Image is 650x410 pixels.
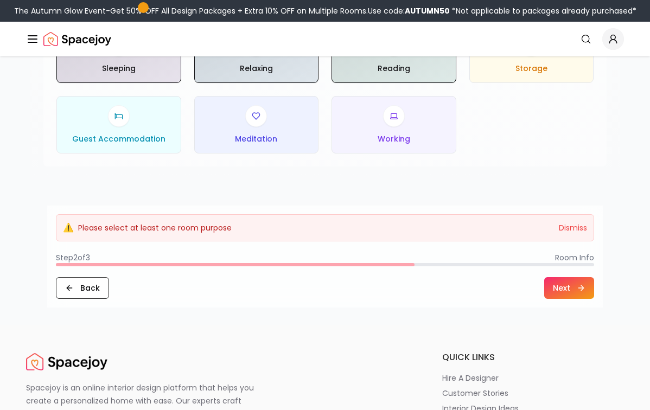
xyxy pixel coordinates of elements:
span: *Not applicable to packages already purchased* [450,5,636,16]
div: The Autumn Glow Event-Get 50% OFF All Design Packages + Extra 10% OFF on Multiple Rooms. [14,5,636,16]
a: Spacejoy [26,351,107,373]
p: hire a designer [442,373,499,383]
span: Storage [515,63,547,74]
img: Spacejoy Logo [26,351,107,373]
button: Next [544,277,594,299]
span: ⚠️ [63,221,74,234]
h6: quick links [442,351,624,364]
span: Guest Accommodation [72,133,165,144]
img: Spacejoy Logo [43,28,111,50]
span: Room Info [555,252,594,263]
a: Spacejoy [43,28,111,50]
p: customer stories [442,388,508,399]
span: Working [378,133,410,144]
button: Working [332,96,456,153]
b: AUTUMN50 [405,5,450,16]
span: Step 2 of 3 [56,252,90,263]
span: Use code: [368,5,450,16]
button: Meditation [194,96,319,153]
button: Back [56,277,109,299]
button: Guest Accommodation [56,96,181,153]
p: Please select at least one room purpose [78,222,232,233]
button: Dismiss [559,222,587,233]
nav: Global [26,22,624,56]
span: Meditation [235,133,277,144]
a: customer stories [442,388,624,399]
a: hire a designer [442,373,624,383]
